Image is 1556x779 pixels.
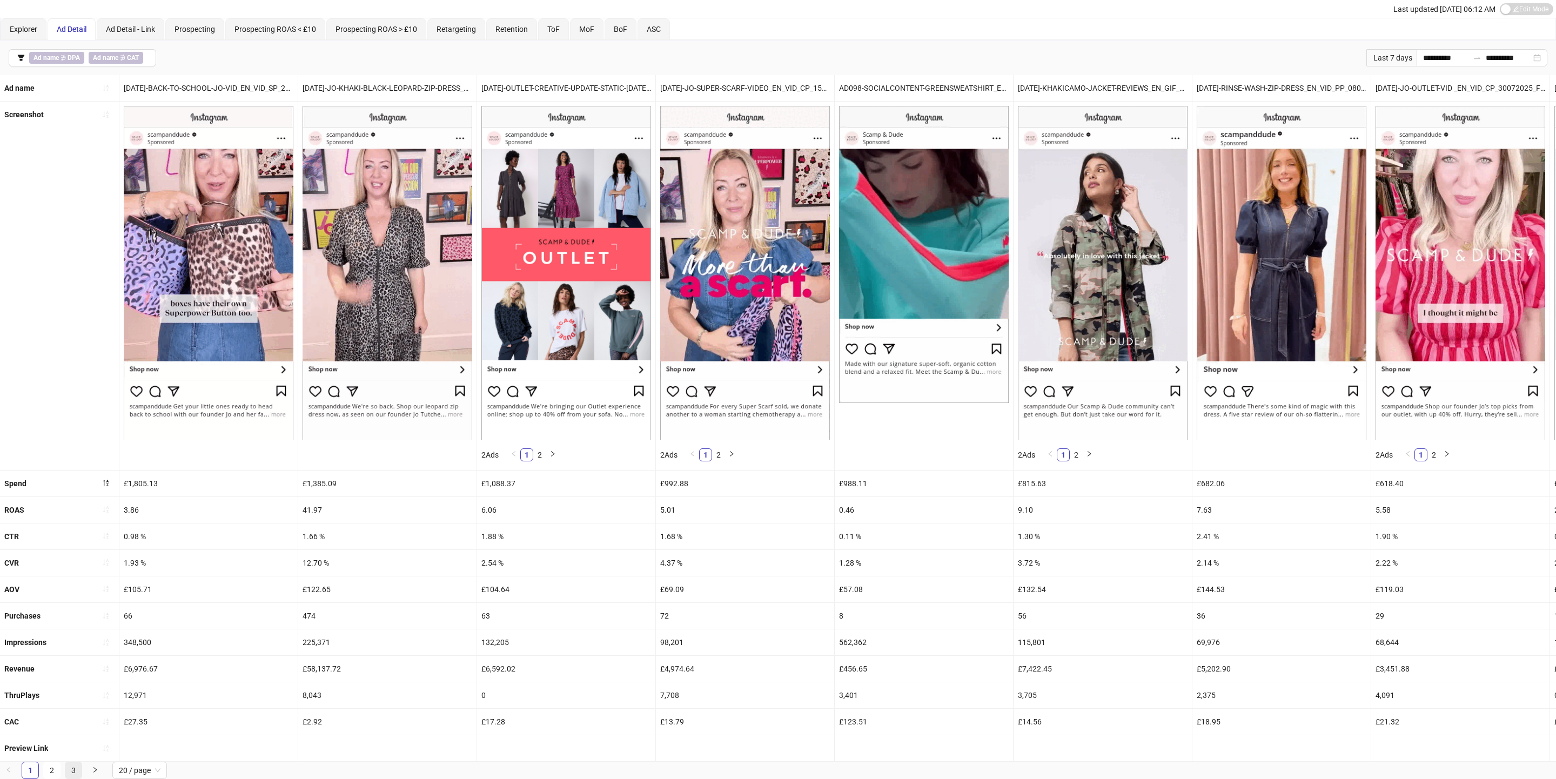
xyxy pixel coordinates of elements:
div: £7,422.45 [1014,656,1192,682]
div: £1,385.09 [298,471,477,496]
button: right [1440,448,1453,461]
span: ASC [647,25,661,33]
div: 132,205 [477,629,655,655]
div: [DATE]-KHAKICAMO-JACKET-REVIEWS_EN_GIF_PP_27052025_F_CC_SC1_USP7_REVIEWS [1014,75,1192,101]
a: 1 [1057,449,1069,461]
li: Previous Page [686,448,699,461]
div: 69,976 [1192,629,1371,655]
li: 2 [43,762,61,779]
li: Next Page [546,448,559,461]
button: left [1044,448,1057,461]
img: Screenshot 120232870903220005 [124,106,293,439]
li: 2 [1427,448,1440,461]
a: 2 [534,449,546,461]
div: £5,202.90 [1192,656,1371,682]
img: Screenshot 120232428302140005 [303,106,472,439]
span: Last updated [DATE] 06:12 AM [1393,5,1495,14]
b: ThruPlays [4,691,39,700]
div: £104.64 [477,576,655,602]
img: Screenshot 120233274130590005 [1197,106,1366,439]
li: 1 [22,762,39,779]
div: £6,976.67 [119,656,298,682]
b: Purchases [4,612,41,620]
span: sort-ascending [102,111,110,118]
div: [DATE]-OUTLET-CREATIVE-UPDATE-STATIC-[DATE]_EN_IMG_CP_30072025_F_CC_SC1_USP3_OUTLET-UPDATE [477,75,655,101]
div: 1.28 % [835,550,1013,576]
div: [DATE]-JO-KHAKI-BLACK-LEOPARD-ZIP-DRESS_EN_VID_PP_15082025_F_CC_SC12_USP11_JO-FOUNDER [298,75,477,101]
div: £119.03 [1371,576,1550,602]
div: £21.32 [1371,709,1550,735]
div: 3.72 % [1014,550,1192,576]
li: 3 [65,762,82,779]
span: 2 Ads [481,451,499,459]
span: ∌ [29,52,84,64]
div: £4,974.64 [656,656,834,682]
div: 1.93 % [119,550,298,576]
div: 0 [477,682,655,708]
span: right [728,451,735,457]
a: 1 [1415,449,1427,461]
div: 225,371 [298,629,477,655]
div: £456.65 [835,656,1013,682]
span: right [1444,451,1450,457]
b: Spend [4,479,26,488]
div: £144.53 [1192,576,1371,602]
div: Last 7 days [1366,49,1417,66]
b: CAT [127,54,139,62]
div: 0.11 % [835,523,1013,549]
li: 1 [1057,448,1070,461]
a: 1 [700,449,712,461]
span: Retention [495,25,528,33]
button: left [507,448,520,461]
b: CTR [4,532,19,541]
span: Ad Detail - Link [106,25,155,33]
span: sort-ascending [102,532,110,540]
div: £988.11 [835,471,1013,496]
button: right [725,448,738,461]
button: left [1401,448,1414,461]
div: 4.37 % [656,550,834,576]
div: £18.95 [1192,709,1371,735]
div: £105.71 [119,576,298,602]
span: swap-right [1473,53,1481,62]
div: 68,644 [1371,629,1550,655]
span: left [1047,451,1054,457]
li: 1 [699,448,712,461]
b: Ad name [93,54,118,62]
div: 2,375 [1192,682,1371,708]
li: Previous Page [1401,448,1414,461]
span: Prospecting [175,25,215,33]
div: 72 [656,603,834,629]
span: 2 Ads [660,451,678,459]
div: £57.08 [835,576,1013,602]
div: £6,592.02 [477,656,655,682]
div: £132.54 [1014,576,1192,602]
a: 2 [713,449,725,461]
span: sort-ascending [102,612,110,620]
li: 2 [1070,448,1083,461]
div: [DATE]-BACK-TO-SCHOOL-JO-VID_EN_VID_SP_20082025_F_CC_SC12_USP11_BACK-TO-SCHOOL [119,75,298,101]
span: right [92,767,98,773]
b: Ad name [4,84,35,92]
div: 7.63 [1192,497,1371,523]
img: Screenshot 120232429129060005 [660,106,830,439]
img: Screenshot 120231653578610005 [1376,106,1545,439]
div: 41.97 [298,497,477,523]
span: Prospecting ROAS < £10 [234,25,316,33]
span: Prospecting ROAS > £10 [336,25,417,33]
span: sort-ascending [102,506,110,513]
div: £27.35 [119,709,298,735]
div: 56 [1014,603,1192,629]
div: 1.66 % [298,523,477,549]
b: Screenshot [4,110,44,119]
span: sort-ascending [102,691,110,699]
b: AOV [4,585,19,594]
div: 348,500 [119,629,298,655]
div: £3,451.88 [1371,656,1550,682]
li: 2 [712,448,725,461]
div: £618.40 [1371,471,1550,496]
div: £122.65 [298,576,477,602]
span: sort-descending [102,479,110,487]
span: left [5,767,12,773]
div: £13.79 [656,709,834,735]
